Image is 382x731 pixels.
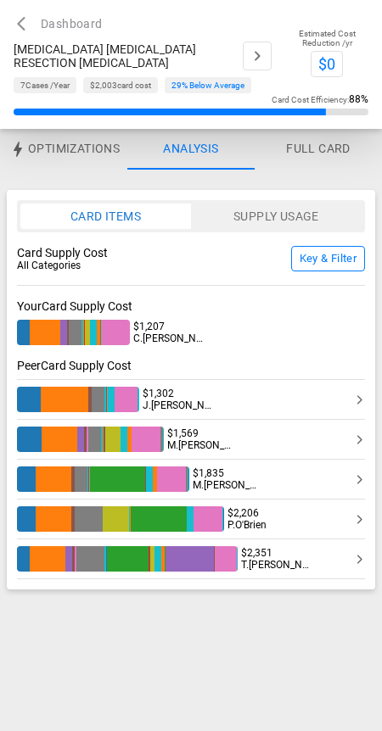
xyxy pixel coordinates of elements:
span: P . O'Brien [228,519,267,531]
button: Supply Usage [190,204,362,229]
span: Your Card Supply Cost [17,299,365,313]
span: Optimizations [28,142,120,157]
span: card cost [90,81,151,90]
button: $1,302J.[PERSON_NAME] [17,387,365,412]
span: $1,569 [167,427,199,439]
span: $2,206 [228,507,259,519]
button: Dashboard [14,14,110,35]
button: Analysis [127,129,255,170]
span: C . [PERSON_NAME] [133,332,203,344]
span: Card Cost Efficiency : [272,95,368,104]
button: Card Items [20,204,191,229]
span: $2,003 [90,81,117,90]
span: J . [PERSON_NAME] [143,399,212,411]
span: Peer Card Supply Cost [17,359,365,372]
span: M . [PERSON_NAME] [193,479,262,491]
span: $2,351 [241,547,272,559]
button: $1,569M.[PERSON_NAME] [17,427,365,452]
span: 7 Cases /Year [20,81,70,90]
button: Key & Filter [291,246,365,272]
button: $1,207C.[PERSON_NAME] [17,320,365,345]
span: Estimated Cost Reduction /yr [299,29,356,47]
span: $1,835 [193,467,224,479]
span: $0 [318,55,335,73]
button: Full Card [255,129,382,170]
button: $2,206P.O'Brien [17,506,365,532]
span: 29 % Below Average [171,81,244,90]
span: T . [PERSON_NAME] [241,559,311,571]
span: $1,207 [133,321,165,332]
span: All Categories [17,259,108,271]
span: Card Supply Cost [17,246,108,259]
button: $1,835M.[PERSON_NAME] [17,466,365,492]
span: 88 % [349,93,368,105]
button: $2,351T.[PERSON_NAME] [17,546,365,572]
span: [MEDICAL_DATA] [MEDICAL_DATA] RESECTION [MEDICAL_DATA] [14,42,196,70]
span: $1,302 [143,388,174,399]
span: M . [PERSON_NAME] [167,439,237,451]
